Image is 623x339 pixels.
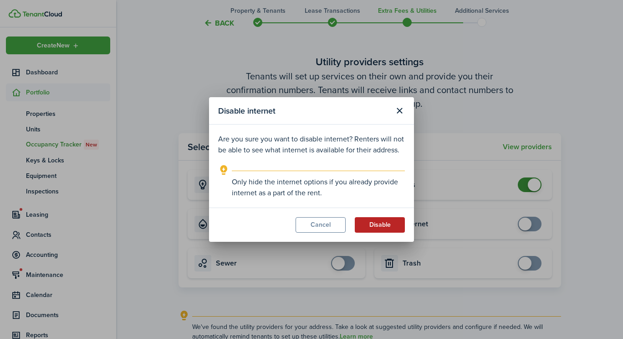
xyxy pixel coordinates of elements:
[218,102,389,120] modal-title: Disable internet
[355,217,405,233] button: Disable
[296,217,346,233] button: Cancel
[232,177,405,198] explanation-description: Only hide the internet options if you already provide internet as a part of the rent.
[218,134,405,156] p: Are you sure you want to disable internet? Renters will not be able to see what internet is avail...
[218,165,230,176] i: outline
[392,103,407,119] button: Close modal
